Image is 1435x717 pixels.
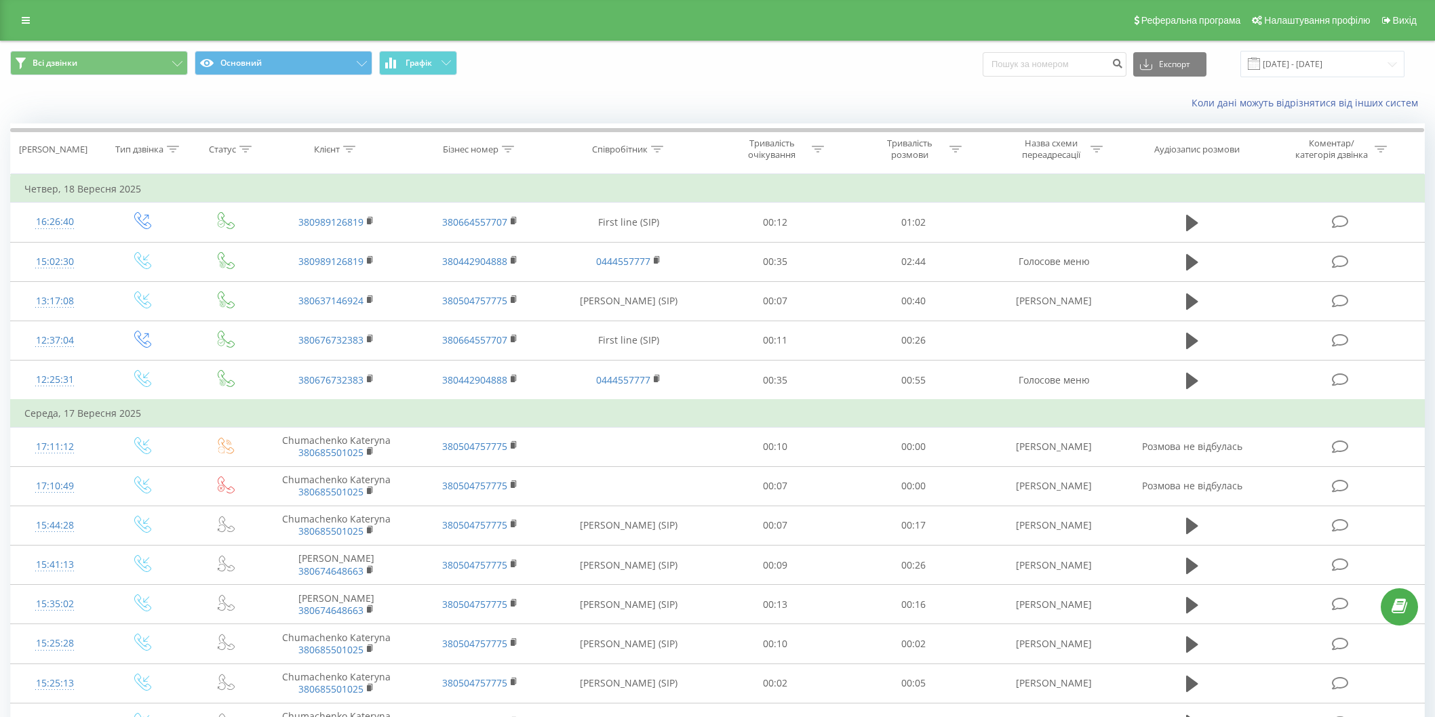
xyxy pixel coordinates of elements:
div: 12:37:04 [24,327,85,354]
a: 380685501025 [298,485,363,498]
div: Співробітник [592,144,648,155]
div: 15:44:28 [24,512,85,539]
a: 380685501025 [298,446,363,459]
button: Всі дзвінки [10,51,188,75]
span: Всі дзвінки [33,58,77,68]
a: 380674648663 [298,604,363,617]
div: 15:35:02 [24,591,85,617]
td: [PERSON_NAME] [983,506,1126,545]
div: Аудіозапис розмови [1154,144,1240,155]
div: Коментар/категорія дзвінка [1292,138,1371,161]
div: 17:10:49 [24,473,85,499]
span: Розмова не відбулась [1142,440,1242,453]
td: [PERSON_NAME] (SIP) [551,546,706,585]
div: [PERSON_NAME] [19,144,87,155]
td: [PERSON_NAME] [983,281,1126,321]
td: [PERSON_NAME] [264,546,408,585]
a: 380504757775 [442,637,507,650]
a: Коли дані можуть відрізнятися вiд інших систем [1192,96,1425,109]
td: First line (SIP) [551,203,706,242]
a: 380504757775 [442,479,507,492]
a: 380685501025 [298,525,363,537]
td: Сhumachenko Кateryna [264,624,408,663]
td: [PERSON_NAME] [983,585,1126,624]
td: 00:35 [706,361,844,401]
div: 12:25:31 [24,367,85,393]
td: [PERSON_NAME] (SIP) [551,585,706,624]
td: 00:35 [706,242,844,281]
a: 380676732383 [298,373,363,386]
div: 15:02:30 [24,249,85,275]
td: [PERSON_NAME] [983,663,1126,703]
td: [PERSON_NAME] [983,466,1126,506]
a: 380664557707 [442,216,507,228]
button: Графік [379,51,457,75]
td: [PERSON_NAME] (SIP) [551,624,706,663]
td: First line (SIP) [551,321,706,360]
span: Вихід [1393,15,1417,26]
a: 380504757775 [442,598,507,611]
div: Статус [209,144,236,155]
a: 380504757775 [442,440,507,453]
div: 13:17:08 [24,288,85,314]
span: Розмова не відбулась [1142,479,1242,492]
a: 380442904888 [442,373,507,386]
td: 00:26 [844,321,983,360]
td: 00:02 [706,663,844,703]
a: 380504757775 [442,518,507,531]
td: 00:40 [844,281,983,321]
td: 02:44 [844,242,983,281]
td: 00:00 [844,466,983,506]
td: 00:02 [844,624,983,663]
td: 00:12 [706,203,844,242]
a: 380664557707 [442,333,507,346]
div: Бізнес номер [443,144,498,155]
td: 00:10 [706,427,844,466]
td: 00:17 [844,506,983,545]
td: 00:10 [706,624,844,663]
td: [PERSON_NAME] [983,546,1126,585]
td: 00:13 [706,585,844,624]
td: Середа, 17 Вересня 2025 [11,400,1425,427]
input: Пошук за номером [983,52,1126,77]
span: Реферальна програма [1141,15,1241,26]
td: Голосове меню [983,361,1126,401]
a: 380442904888 [442,255,507,268]
a: 380676732383 [298,333,363,346]
a: 380674648663 [298,565,363,577]
div: 15:25:28 [24,630,85,657]
td: 00:26 [844,546,983,585]
td: 00:16 [844,585,983,624]
td: 00:07 [706,466,844,506]
button: Експорт [1133,52,1206,77]
div: 15:41:13 [24,552,85,578]
div: 17:11:12 [24,434,85,460]
a: 380685501025 [298,682,363,695]
div: Клієнт [314,144,340,155]
td: Сhumachenko Кateryna [264,506,408,545]
td: Голосове меню [983,242,1126,281]
td: Четвер, 18 Вересня 2025 [11,176,1425,203]
td: [PERSON_NAME] (SIP) [551,281,706,321]
div: Тип дзвінка [115,144,163,155]
div: Назва схеми переадресації [1015,138,1087,161]
td: 00:07 [706,506,844,545]
span: Налаштування профілю [1264,15,1370,26]
td: [PERSON_NAME] [983,624,1126,663]
div: Тривалість розмови [873,138,946,161]
td: 01:02 [844,203,983,242]
a: 0444557777 [596,255,650,268]
a: 380637146924 [298,294,363,307]
td: 00:09 [706,546,844,585]
td: 00:11 [706,321,844,360]
a: 380685501025 [298,643,363,656]
td: 00:05 [844,663,983,703]
a: 380504757775 [442,558,507,571]
td: [PERSON_NAME] (SIP) [551,663,706,703]
td: 00:55 [844,361,983,401]
td: [PERSON_NAME] [983,427,1126,466]
a: 380504757775 [442,676,507,689]
td: Сhumachenko Кateryna [264,466,408,506]
td: 00:07 [706,281,844,321]
td: Сhumachenko Кateryna [264,663,408,703]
